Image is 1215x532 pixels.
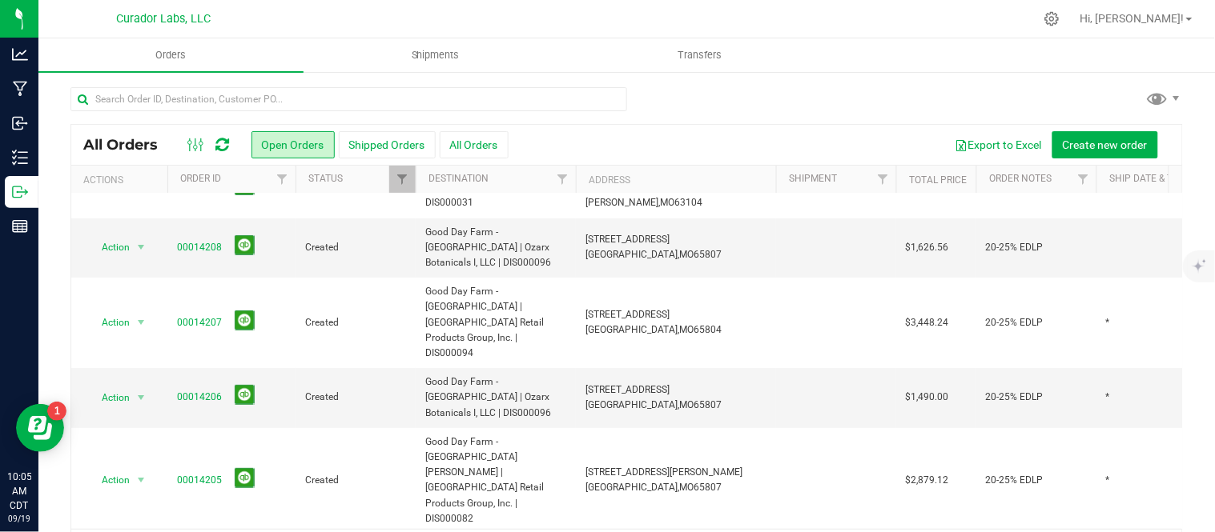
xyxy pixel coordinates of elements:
span: Good Day Farm - [GEOGRAPHIC_DATA] | Ozarx Botanicals I, LLC | DIS000096 [425,225,566,271]
span: select [131,469,151,491]
inline-svg: Manufacturing [12,81,28,97]
span: Transfers [657,48,744,62]
span: MO [679,324,694,335]
span: Shipments [390,48,481,62]
span: $3,448.24 [906,315,949,330]
a: Filter [389,166,416,193]
a: Filter [1070,166,1096,193]
a: Orders [38,38,304,72]
a: Filter [870,166,896,193]
span: All Orders [83,136,174,154]
a: 00014205 [177,473,222,488]
a: Order ID [180,173,221,184]
span: Created [305,240,406,255]
span: [STREET_ADDRESS] [585,234,670,245]
inline-svg: Analytics [12,46,28,62]
button: Export to Excel [945,131,1052,158]
inline-svg: Inbound [12,115,28,131]
a: Transfers [568,38,833,72]
span: Curador Labs, LLC [116,12,211,26]
p: 10:05 AM CDT [7,470,31,513]
span: 65807 [694,482,722,493]
span: Action [87,311,131,334]
input: Search Order ID, Destination, Customer PO... [70,87,627,111]
span: 63104 [674,197,702,208]
span: Good Day Farm - [GEOGRAPHIC_DATA] | [GEOGRAPHIC_DATA] Retail Products Group, Inc. | DIS000094 [425,284,566,361]
span: Action [87,386,131,409]
span: Action [87,469,131,491]
div: Manage settings [1042,11,1062,26]
button: Open Orders [251,131,335,158]
span: MO [679,399,694,410]
iframe: Resource center [16,404,64,452]
span: 20-25% EDLP [986,240,1044,255]
span: [GEOGRAPHIC_DATA], [585,482,679,493]
span: 20-25% EDLP [986,315,1044,330]
a: Shipments [304,38,569,72]
span: $2,879.12 [906,473,949,488]
span: [GEOGRAPHIC_DATA], [585,324,679,335]
span: MO [679,482,694,493]
span: select [131,236,151,258]
span: 20-25% EDLP [986,473,1044,488]
a: 00014208 [177,240,222,255]
a: Order Notes [989,173,1052,184]
span: $1,626.56 [906,240,949,255]
span: $1,490.00 [906,390,949,405]
a: Destination [428,173,489,184]
inline-svg: Inventory [12,150,28,166]
span: Created [305,473,406,488]
span: Created [305,315,406,330]
span: 65804 [694,324,722,335]
iframe: Resource center unread badge [47,402,66,421]
span: [STREET_ADDRESS] [585,384,670,395]
th: Address [576,166,776,194]
span: Action [87,236,131,258]
button: All Orders [440,131,509,158]
a: 00014207 [177,315,222,330]
a: Filter [549,166,576,193]
a: Total Price [909,174,967,186]
span: 20-25% EDLP [986,390,1044,405]
span: [GEOGRAPHIC_DATA], [585,399,679,410]
span: [GEOGRAPHIC_DATA], [585,249,679,260]
span: Hi, [PERSON_NAME]! [1080,12,1185,25]
span: Good Day Farm - [GEOGRAPHIC_DATA] | Ozarx Botanicals I, LLC | DIS000096 [425,374,566,421]
span: Create new order [1063,138,1148,151]
inline-svg: Reports [12,218,28,234]
span: 65807 [694,249,722,260]
span: [STREET_ADDRESS][PERSON_NAME] [585,466,742,478]
button: Shipped Orders [339,131,436,158]
span: Good Day Farm - [GEOGRAPHIC_DATA] [PERSON_NAME] | [GEOGRAPHIC_DATA] Retail Products Group, Inc. |... [425,434,566,526]
span: select [131,386,151,409]
button: Create new order [1052,131,1158,158]
p: 09/19 [7,513,31,525]
span: Orders [134,48,207,62]
a: 00014206 [177,390,222,405]
inline-svg: Outbound [12,184,28,200]
span: Created [305,390,406,405]
span: [STREET_ADDRESS] [585,309,670,320]
span: MO [679,249,694,260]
a: Filter [269,166,296,193]
span: 65807 [694,399,722,410]
div: Actions [83,174,161,186]
a: Status [308,173,343,184]
span: MO [660,197,674,208]
span: select [131,311,151,334]
a: Shipment [789,173,837,184]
